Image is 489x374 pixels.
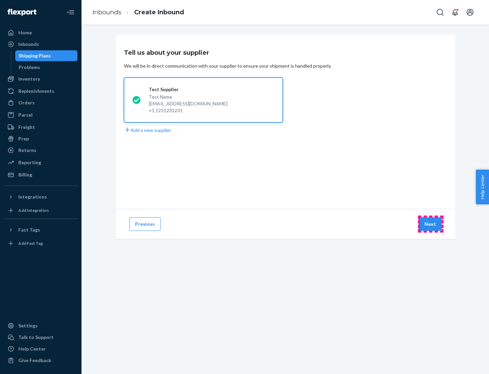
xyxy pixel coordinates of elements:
div: We will be in direct communication with your supplier to ensure your shipment is handled properly. [124,63,331,69]
a: Returns [4,145,77,156]
button: Add a new supplier [124,126,171,134]
div: Replenishments [18,88,54,95]
div: Returns [18,147,36,154]
button: Integrations [4,191,77,202]
a: Help Center [4,343,77,354]
button: Open Search Box [433,5,447,19]
a: Prep [4,133,77,144]
div: Shipping Plans [19,52,51,59]
div: Billing [18,171,32,178]
button: Open notifications [448,5,462,19]
div: Freight [18,124,35,131]
button: Fast Tags [4,224,77,235]
a: Talk to Support [4,332,77,343]
div: Problems [19,64,40,71]
div: Prep [18,135,29,142]
a: Shipping Plans [15,50,78,61]
a: Billing [4,169,77,180]
button: Help Center [476,170,489,204]
a: Create Inbound [134,8,184,16]
a: Inbounds [4,39,77,50]
div: Give Feedback [18,357,51,364]
h3: Tell us about your supplier [124,48,209,57]
div: Inventory [18,75,40,82]
div: Settings [18,322,38,329]
a: Add Fast Tag [4,238,77,249]
a: Inbounds [92,8,121,16]
a: Parcel [4,109,77,120]
a: Home [4,27,77,38]
a: Add Integration [4,205,77,216]
div: Reporting [18,159,41,166]
a: Settings [4,320,77,331]
img: Flexport logo [7,9,36,16]
ol: breadcrumbs [87,2,189,22]
button: Open account menu [463,5,477,19]
div: Help Center [18,345,46,352]
a: Inventory [4,73,77,84]
a: Orders [4,97,77,108]
div: Add Integration [18,207,49,213]
a: Freight [4,122,77,133]
button: Next [419,217,442,231]
div: Orders [18,99,35,106]
a: Reporting [4,157,77,168]
button: Close Navigation [64,5,77,19]
div: Inbounds [18,41,39,48]
div: Add Fast Tag [18,240,43,246]
button: Previous [129,217,161,231]
div: Talk to Support [18,334,54,341]
div: Integrations [18,193,47,200]
div: Fast Tags [18,226,40,233]
a: Replenishments [4,86,77,97]
div: Home [18,29,32,36]
button: Give Feedback [4,355,77,366]
a: Problems [15,62,78,73]
div: Parcel [18,112,33,118]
